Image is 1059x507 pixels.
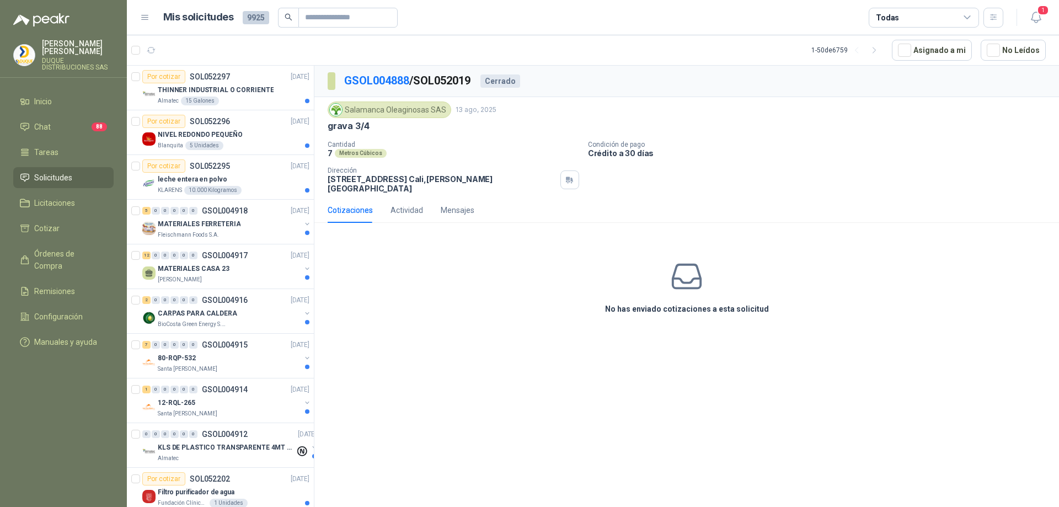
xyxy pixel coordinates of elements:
[158,442,295,453] p: KLS DE PLASTICO TRANSPARENTE 4MT CAL 4 Y CINTA TRA
[189,386,197,393] div: 0
[811,41,883,59] div: 1 - 50 de 6759
[142,386,151,393] div: 1
[158,141,183,150] p: Blanquita
[291,385,309,395] p: [DATE]
[13,306,114,327] a: Configuración
[328,174,556,193] p: [STREET_ADDRESS] Cali , [PERSON_NAME][GEOGRAPHIC_DATA]
[152,430,160,438] div: 0
[158,174,227,185] p: leche entera en polvo
[142,222,156,235] img: Company Logo
[170,252,179,259] div: 0
[142,472,185,485] div: Por cotizar
[152,341,160,349] div: 0
[170,207,179,215] div: 0
[158,219,240,230] p: MATERIALES FERRETERIA
[588,141,1055,148] p: Condición de pago
[161,252,169,259] div: 0
[180,207,188,215] div: 0
[142,430,151,438] div: 0
[142,204,312,239] a: 5 0 0 0 0 0 GSOL004918[DATE] Company LogoMATERIALES FERRETERIAFleischmann Foods S.A.
[142,132,156,146] img: Company Logo
[13,243,114,276] a: Órdenes de Compra
[158,353,196,364] p: 80-RQP-532
[180,386,188,393] div: 0
[34,146,58,158] span: Tareas
[170,296,179,304] div: 0
[330,104,342,116] img: Company Logo
[190,162,230,170] p: SOL052295
[158,264,229,274] p: MATERIALES CASA 23
[189,296,197,304] div: 0
[92,122,107,131] span: 88
[13,218,114,239] a: Cotizar
[13,332,114,353] a: Manuales y ayuda
[328,204,373,216] div: Cotizaciones
[161,386,169,393] div: 0
[298,429,317,440] p: [DATE]
[127,155,314,200] a: Por cotizarSOL052295[DATE] Company Logoleche entera en polvoKLARENS10.000 Kilogramos
[142,296,151,304] div: 2
[34,197,75,209] span: Licitaciones
[588,148,1055,158] p: Crédito a 30 días
[142,249,312,284] a: 12 0 0 0 0 0 GSOL004917[DATE] MATERIALES CASA 23[PERSON_NAME]
[142,428,319,463] a: 0 0 0 0 0 0 GSOL004912[DATE] Company LogoKLS DE PLASTICO TRANSPARENTE 4MT CAL 4 Y CINTA TRAAlmatec
[328,148,333,158] p: 7
[981,40,1046,61] button: No Leídos
[391,204,423,216] div: Actividad
[142,177,156,190] img: Company Logo
[142,341,151,349] div: 7
[335,149,387,158] div: Metros Cúbicos
[189,207,197,215] div: 0
[180,252,188,259] div: 0
[344,72,472,89] p: / SOL052019
[202,296,248,304] p: GSOL004916
[1037,5,1049,15] span: 1
[163,9,234,25] h1: Mis solicitudes
[152,207,160,215] div: 0
[34,248,103,272] span: Órdenes de Compra
[161,430,169,438] div: 0
[180,296,188,304] div: 0
[184,186,242,195] div: 10.000 Kilogramos
[190,475,230,483] p: SOL052202
[291,161,309,172] p: [DATE]
[13,193,114,214] a: Licitaciones
[291,72,309,82] p: [DATE]
[291,295,309,306] p: [DATE]
[142,115,185,128] div: Por cotizar
[34,336,97,348] span: Manuales y ayuda
[158,454,179,463] p: Almatec
[285,13,292,21] span: search
[142,356,156,369] img: Company Logo
[291,340,309,350] p: [DATE]
[161,207,169,215] div: 0
[13,281,114,302] a: Remisiones
[142,383,312,418] a: 1 0 0 0 0 0 GSOL004914[DATE] Company Logo12-RQL-265Santa [PERSON_NAME]
[158,409,217,418] p: Santa [PERSON_NAME]
[34,121,51,133] span: Chat
[180,341,188,349] div: 0
[1026,8,1046,28] button: 1
[170,341,179,349] div: 0
[190,118,230,125] p: SOL052296
[328,102,451,118] div: Salamanca Oleaginosas SAS
[142,159,185,173] div: Por cotizar
[42,40,114,55] p: [PERSON_NAME] [PERSON_NAME]
[142,88,156,101] img: Company Logo
[158,320,227,329] p: BioCosta Green Energy S.A.S
[170,430,179,438] div: 0
[13,13,69,26] img: Logo peakr
[441,204,474,216] div: Mensajes
[892,40,972,61] button: Asignado a mi
[158,398,195,408] p: 12-RQL-265
[34,222,60,234] span: Cotizar
[152,296,160,304] div: 0
[158,97,179,105] p: Almatec
[291,116,309,127] p: [DATE]
[158,85,274,95] p: THINNER INDUSTRIAL O CORRIENTE
[190,73,230,81] p: SOL052297
[170,386,179,393] div: 0
[291,474,309,484] p: [DATE]
[291,206,309,216] p: [DATE]
[605,303,769,315] h3: No has enviado cotizaciones a esta solicitud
